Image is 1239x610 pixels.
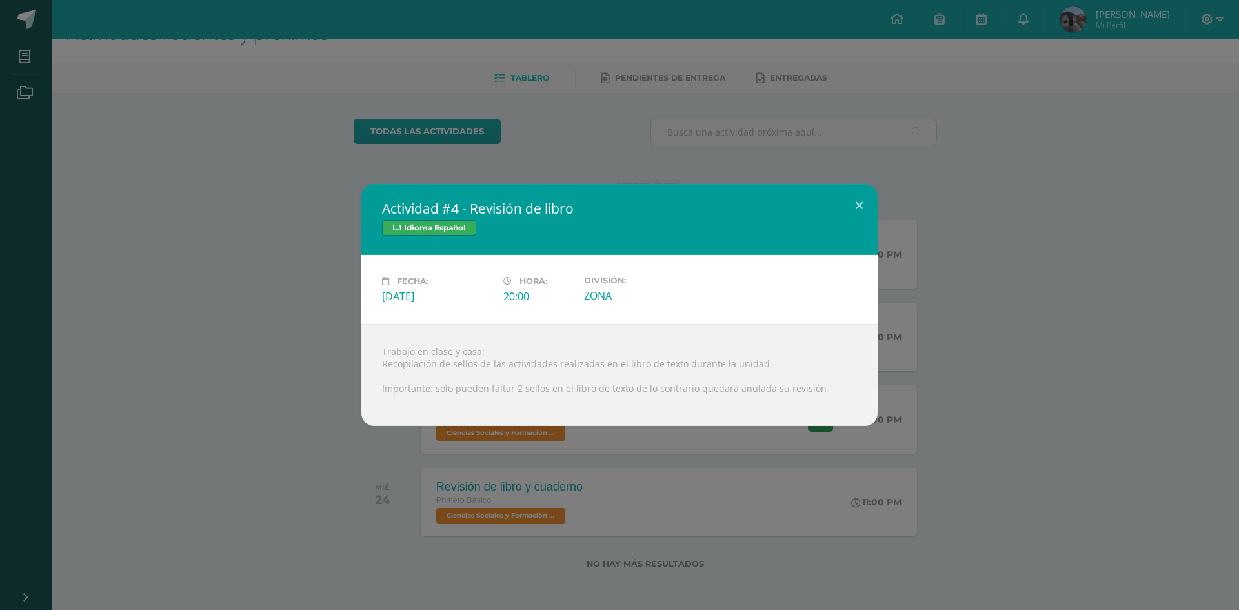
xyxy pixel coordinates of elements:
[382,199,857,218] h2: Actividad #4 - Revisión de libro
[503,289,574,303] div: 20:00
[841,184,878,228] button: Close (Esc)
[519,276,547,286] span: Hora:
[382,220,476,236] span: L.1 Idioma Español
[361,324,878,426] div: Trabajo en clase y casa: Recopilación de sellos de las actividades realizadas en el libro de text...
[584,276,695,285] label: División:
[382,289,493,303] div: [DATE]
[397,276,428,286] span: Fecha:
[584,289,695,303] div: ZONA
